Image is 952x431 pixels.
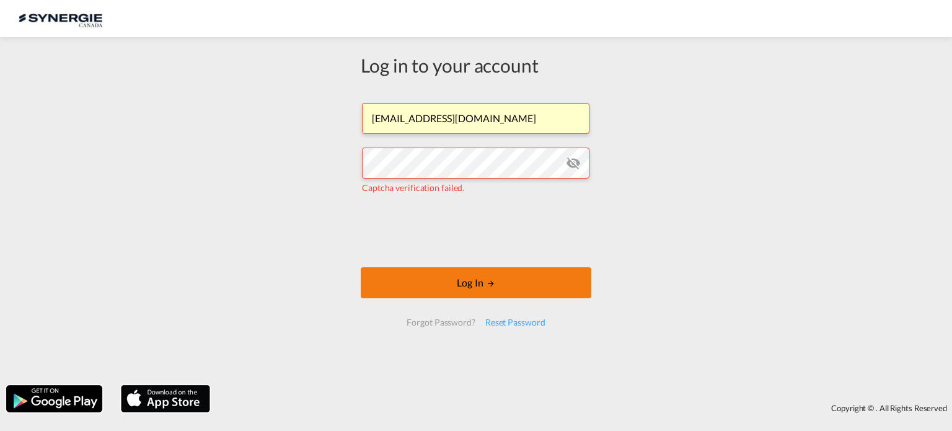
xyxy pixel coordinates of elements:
[361,267,591,298] button: LOGIN
[480,311,550,334] div: Reset Password
[216,398,952,419] div: Copyright © . All Rights Reserved
[382,207,570,255] iframe: reCAPTCHA
[120,384,211,414] img: apple.png
[566,156,581,171] md-icon: icon-eye-off
[362,103,589,134] input: Enter email/phone number
[362,182,464,193] span: Captcha verification failed.
[361,52,591,78] div: Log in to your account
[5,384,104,414] img: google.png
[19,5,102,33] img: 1f56c880d42311ef80fc7dca854c8e59.png
[402,311,480,334] div: Forgot Password?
